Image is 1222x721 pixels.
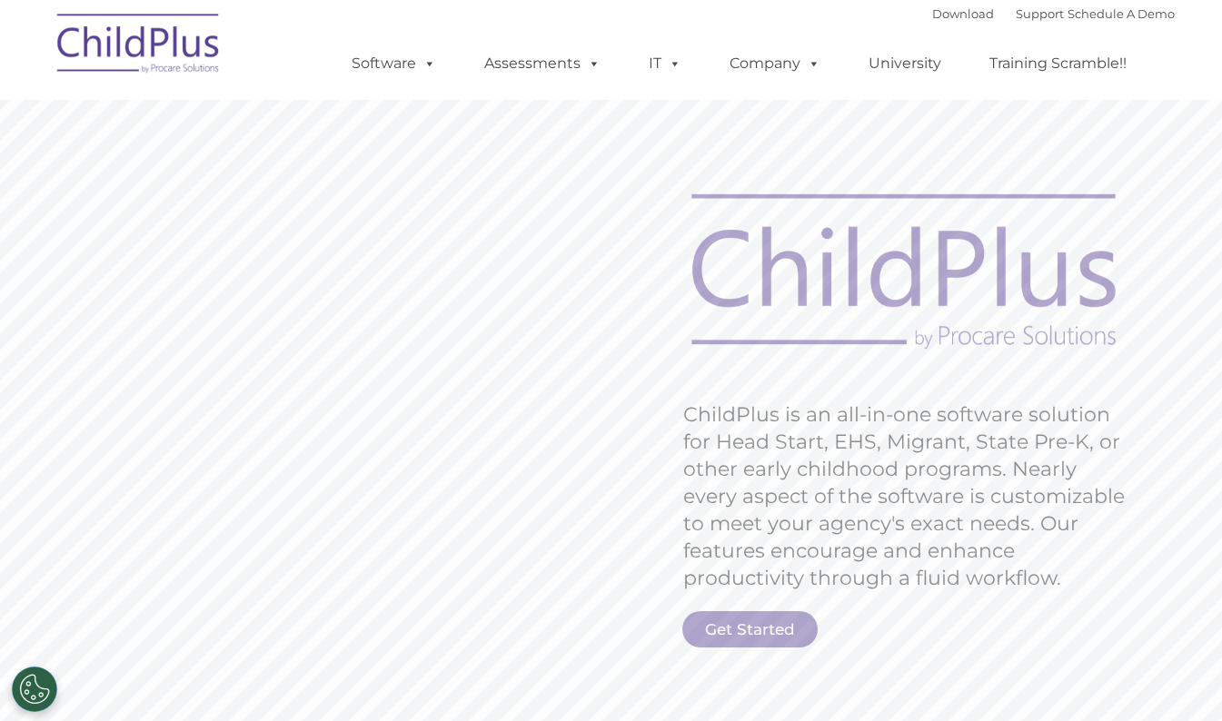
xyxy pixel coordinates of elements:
a: Assessments [466,45,619,82]
font: | [932,6,1175,21]
a: University [850,45,959,82]
a: Company [711,45,839,82]
a: Schedule A Demo [1068,6,1175,21]
rs-layer: ChildPlus is an all-in-one software solution for Head Start, EHS, Migrant, State Pre-K, or other ... [683,401,1134,592]
button: Cookies Settings [12,667,57,712]
a: Download [932,6,994,21]
a: Support [1016,6,1064,21]
a: Training Scramble!! [971,45,1145,82]
a: Software [333,45,454,82]
a: IT [631,45,700,82]
img: ChildPlus by Procare Solutions [48,1,230,92]
a: Get Started [682,611,818,647]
